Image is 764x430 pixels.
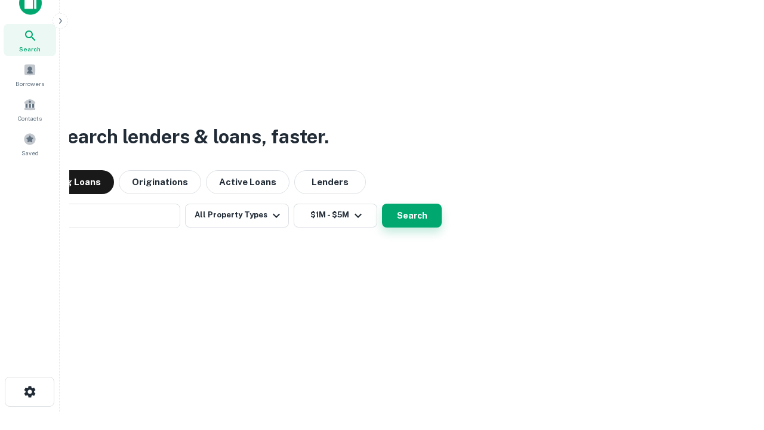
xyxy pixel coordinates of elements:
[4,93,56,125] a: Contacts
[704,334,764,392] iframe: Chat Widget
[119,170,201,194] button: Originations
[16,79,44,88] span: Borrowers
[19,44,41,54] span: Search
[206,170,289,194] button: Active Loans
[4,128,56,160] a: Saved
[185,204,289,228] button: All Property Types
[4,59,56,91] a: Borrowers
[21,148,39,158] span: Saved
[18,113,42,123] span: Contacts
[54,122,329,151] h3: Search lenders & loans, faster.
[294,204,377,228] button: $1M - $5M
[294,170,366,194] button: Lenders
[382,204,442,228] button: Search
[4,24,56,56] a: Search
